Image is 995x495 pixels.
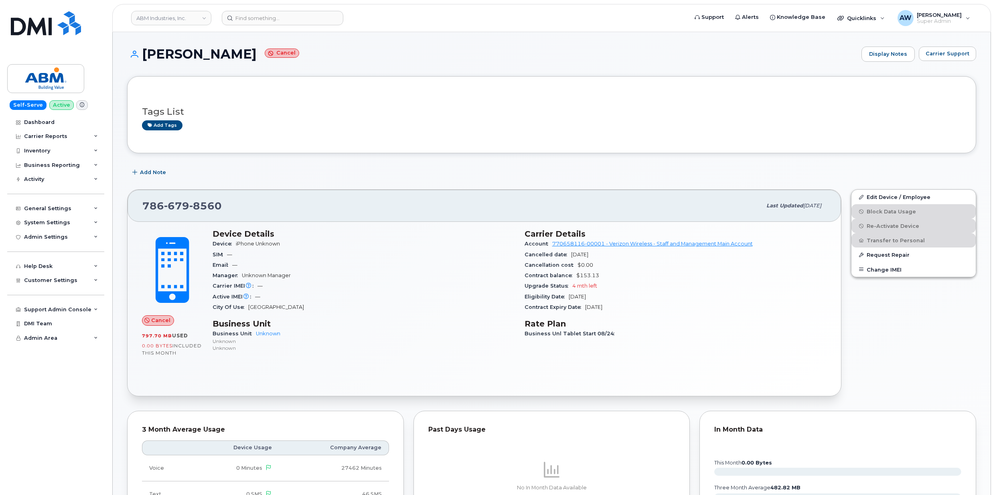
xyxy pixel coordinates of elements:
[867,223,919,229] span: Re-Activate Device
[236,465,262,471] span: 0 Minutes
[525,252,571,258] span: Cancelled date
[213,338,515,345] p: Unknown
[213,229,515,239] h3: Device Details
[213,262,232,268] span: Email
[861,47,915,62] a: Display Notes
[525,241,552,247] span: Account
[190,440,279,455] th: Device Usage
[714,426,961,434] div: In Month Data
[256,331,280,337] a: Unknown
[142,120,182,130] a: Add tags
[213,331,256,337] span: Business Unit
[127,165,173,180] button: Add Note
[851,219,976,233] button: Re-Activate Device
[236,241,280,247] span: iPhone Unknown
[279,440,389,455] th: Company Average
[213,272,242,278] span: Manager
[572,283,597,289] span: 4 mth left
[213,319,515,329] h3: Business Unit
[279,455,389,481] td: 27462 Minutes
[851,262,976,277] button: Change IMEI
[213,252,227,258] span: SIM
[142,343,172,349] span: 0.00 Bytes
[585,304,602,310] span: [DATE]
[742,460,772,466] tspan: 0.00 Bytes
[525,331,618,337] span: Business Unl Tablet Start 08/24
[142,333,172,339] span: 797.70 MB
[242,272,291,278] span: Unknown Manager
[569,294,586,300] span: [DATE]
[766,203,803,209] span: Last updated
[213,345,515,351] p: Unknown
[172,333,188,339] span: used
[255,294,260,300] span: —
[142,455,190,481] td: Voice
[552,241,753,247] a: 770658116-00001 - Verizon Wireless - Staff and Management Main Account
[232,262,237,268] span: —
[525,272,576,278] span: Contract balance
[213,283,257,289] span: Carrier IMEI
[164,200,189,212] span: 679
[142,426,389,434] div: 3 Month Average Usage
[248,304,304,310] span: [GEOGRAPHIC_DATA]
[525,262,578,268] span: Cancellation cost
[578,262,593,268] span: $0.00
[851,247,976,262] button: Request Repair
[525,319,827,329] h3: Rate Plan
[919,47,976,61] button: Carrier Support
[227,252,232,258] span: —
[851,233,976,247] button: Transfer to Personal
[265,49,299,58] small: Cancel
[851,204,976,219] button: Block Data Usage
[571,252,588,258] span: [DATE]
[525,304,585,310] span: Contract Expiry Date
[142,200,222,212] span: 786
[213,241,236,247] span: Device
[142,107,961,117] h3: Tags List
[213,304,248,310] span: City Of Use
[525,283,572,289] span: Upgrade Status
[714,485,800,491] text: three month average
[428,484,675,491] p: No In Month Data Available
[525,229,827,239] h3: Carrier Details
[525,294,569,300] span: Eligibility Date
[140,168,166,176] span: Add Note
[428,426,675,434] div: Past Days Usage
[714,460,772,466] text: this month
[257,283,263,289] span: —
[576,272,599,278] span: $153.13
[803,203,821,209] span: [DATE]
[127,47,857,61] h1: [PERSON_NAME]
[770,485,800,491] tspan: 482.82 MB
[851,190,976,204] a: Edit Device / Employee
[151,316,170,324] span: Cancel
[213,294,255,300] span: Active IMEI
[189,200,222,212] span: 8560
[926,50,969,57] span: Carrier Support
